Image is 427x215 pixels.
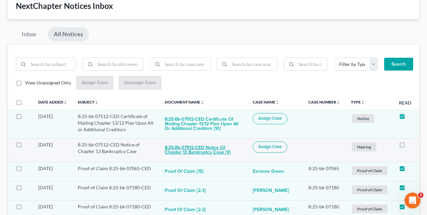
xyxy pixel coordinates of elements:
span: Notice [352,114,374,123]
i: unfold_more [63,101,67,105]
i: unfold_more [95,101,99,105]
a: Subjectunfold_more [78,100,99,105]
a: Inbox [16,27,42,42]
td: [DATE] [33,162,72,181]
td: Proof of Claim 8:25-bk-07065-CED [72,162,159,181]
button: 8:25-bk-07512-CED Notice of Chapter 13 Bankruptcy Case [9] [165,141,242,159]
td: 8:25-bk-07512-CED Notice of Chapter 13 Bankruptcy Case [72,138,159,162]
a: Typeunfold_more [351,100,365,105]
label: Read [399,99,411,106]
a: [PERSON_NAME] [253,184,289,198]
span: Proof of Claim [352,166,387,175]
a: Proof of Claim [351,203,388,214]
span: Proof of Claim [352,185,387,194]
a: Hearing [351,141,388,152]
td: 8:25-bk-07512-CED Certificate of Mailing Chapter 13/12 Plan Upon All or Additional Creditors [72,110,159,138]
span: 3 [418,193,423,198]
span: View Unassigned Only [25,80,71,85]
input: Search by case number [229,58,277,71]
button: Assign Case [253,141,287,153]
a: Notice [351,113,388,124]
a: Date Addedunfold_more [38,100,67,105]
i: unfold_more [275,101,279,105]
td: 8:25-bk-07180 [303,181,346,200]
td: Proof of Claim 8:25-bk-07180-CED [72,181,159,200]
input: Search by date [296,58,327,71]
span: Hearing [352,142,376,151]
input: Search by document name [95,58,143,71]
a: Ezronne Green [253,165,284,178]
button: 8:25-bk-07512-CED Certificate of Mailing Chapter 13/12 Plan Upon All or Additional Creditors [10] [165,113,242,136]
a: Case Nameunfold_more [253,100,279,105]
a: Document Nameunfold_more [165,100,204,105]
a: Proof of Claim [351,165,388,176]
i: unfold_more [361,101,365,105]
span: Assign Case [258,144,282,149]
td: 8:25-bk-07065 [303,162,346,181]
span: Assign Case [258,116,282,121]
a: Proof of Claim [351,184,388,195]
td: [DATE] [33,138,72,162]
button: Proof of Claim [2-3] [165,184,206,198]
iframe: Intercom live chat [405,193,420,208]
i: unfold_more [200,101,204,105]
span: Proof of Claim [352,204,387,213]
a: All Notices [48,27,89,42]
input: Search by subject [28,58,76,71]
button: Proof of Claim [15] [165,165,204,178]
a: Case Numberunfold_more [308,100,340,105]
div: NextChapter Notices Inbox [16,1,411,11]
td: [DATE] [33,110,72,138]
button: Search [384,58,413,71]
td: [DATE] [33,181,72,200]
input: Search by case name [162,58,210,71]
button: Assign Case [253,113,287,124]
i: unfold_more [336,101,340,105]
